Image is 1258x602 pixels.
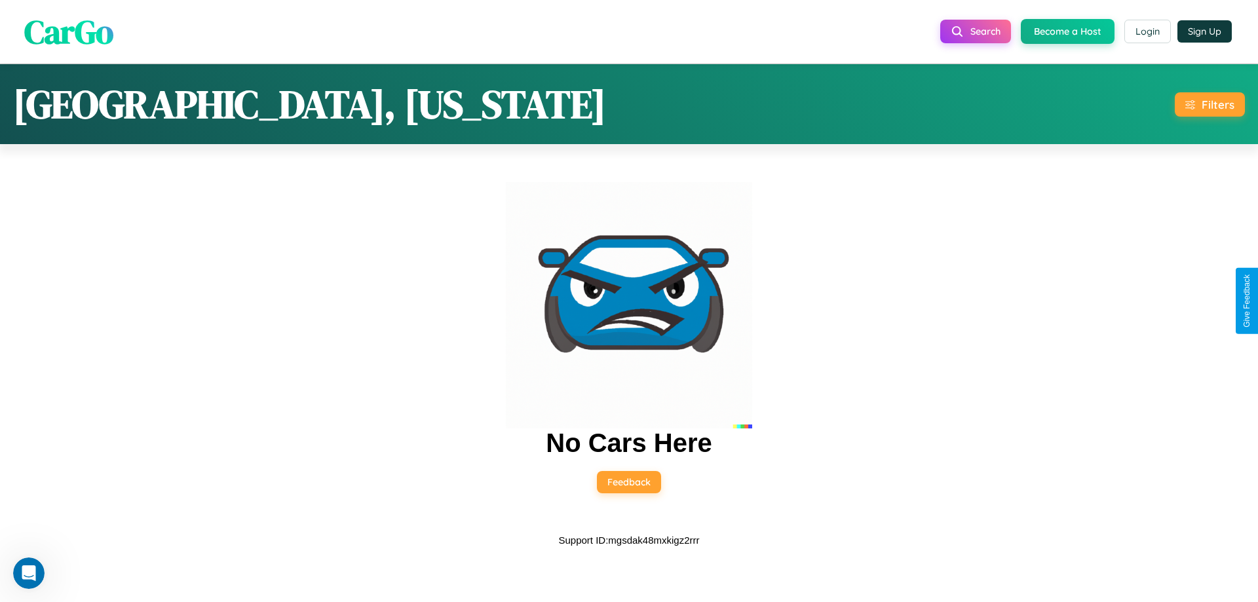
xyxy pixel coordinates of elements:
button: Become a Host [1021,19,1115,44]
div: Give Feedback [1242,274,1251,328]
div: Filters [1202,98,1234,111]
span: Search [970,26,1001,37]
h1: [GEOGRAPHIC_DATA], [US_STATE] [13,77,606,131]
button: Feedback [597,471,661,493]
button: Login [1124,20,1171,43]
iframe: Intercom live chat [13,557,45,589]
img: car [506,182,752,428]
button: Filters [1175,92,1245,117]
p: Support ID: mgsdak48mxkigz2rrr [558,531,699,549]
button: Sign Up [1177,20,1232,43]
span: CarGo [24,9,113,54]
button: Search [940,20,1011,43]
h2: No Cars Here [546,428,712,458]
